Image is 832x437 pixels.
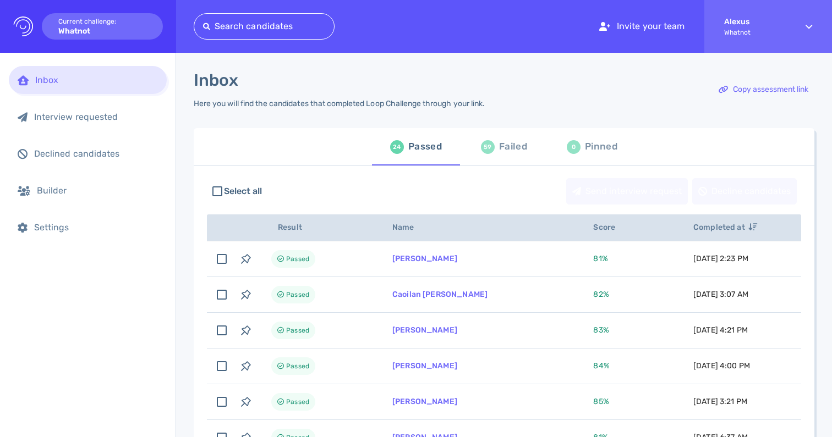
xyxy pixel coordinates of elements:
span: [DATE] 4:21 PM [693,325,748,335]
span: 83 % [593,325,609,335]
span: Passed [286,324,309,337]
div: 24 [390,140,404,154]
div: Builder [37,185,158,196]
h1: Inbox [194,70,238,90]
button: Decline candidates [692,178,797,204]
a: [PERSON_NAME] [392,254,457,263]
a: [PERSON_NAME] [392,361,457,370]
span: Passed [286,395,309,408]
th: Result [258,214,379,241]
div: Passed [408,139,442,155]
span: Select all [224,185,262,198]
span: [DATE] 2:23 PM [693,254,748,263]
span: Whatnot [724,29,786,36]
div: Send interview request [567,179,687,204]
div: Inbox [35,75,158,85]
div: Here you will find the candidates that completed Loop Challenge through your link. [194,99,485,108]
div: 0 [567,140,581,154]
span: Passed [286,359,309,373]
span: [DATE] 4:00 PM [693,361,750,370]
span: 81 % [593,254,607,263]
span: Name [392,223,426,232]
a: Caoilan [PERSON_NAME] [392,290,488,299]
span: [DATE] 3:21 PM [693,397,747,406]
button: Copy assessment link [713,76,814,103]
div: Decline candidates [693,179,796,204]
strong: Alexus [724,17,786,26]
div: 59 [481,140,495,154]
span: Completed at [693,223,757,232]
span: 82 % [593,290,609,299]
span: [DATE] 3:07 AM [693,290,748,299]
a: [PERSON_NAME] [392,325,457,335]
button: Send interview request [566,178,688,204]
span: Score [593,223,627,232]
div: Declined candidates [34,148,158,159]
div: Failed [499,139,527,155]
div: Interview requested [34,112,158,122]
div: Pinned [585,139,617,155]
div: Copy assessment link [713,77,814,102]
span: Passed [286,288,309,301]
div: Settings [34,222,158,233]
span: 84 % [593,361,609,370]
a: [PERSON_NAME] [392,397,457,406]
span: Passed [286,252,309,265]
span: 85 % [593,397,609,406]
